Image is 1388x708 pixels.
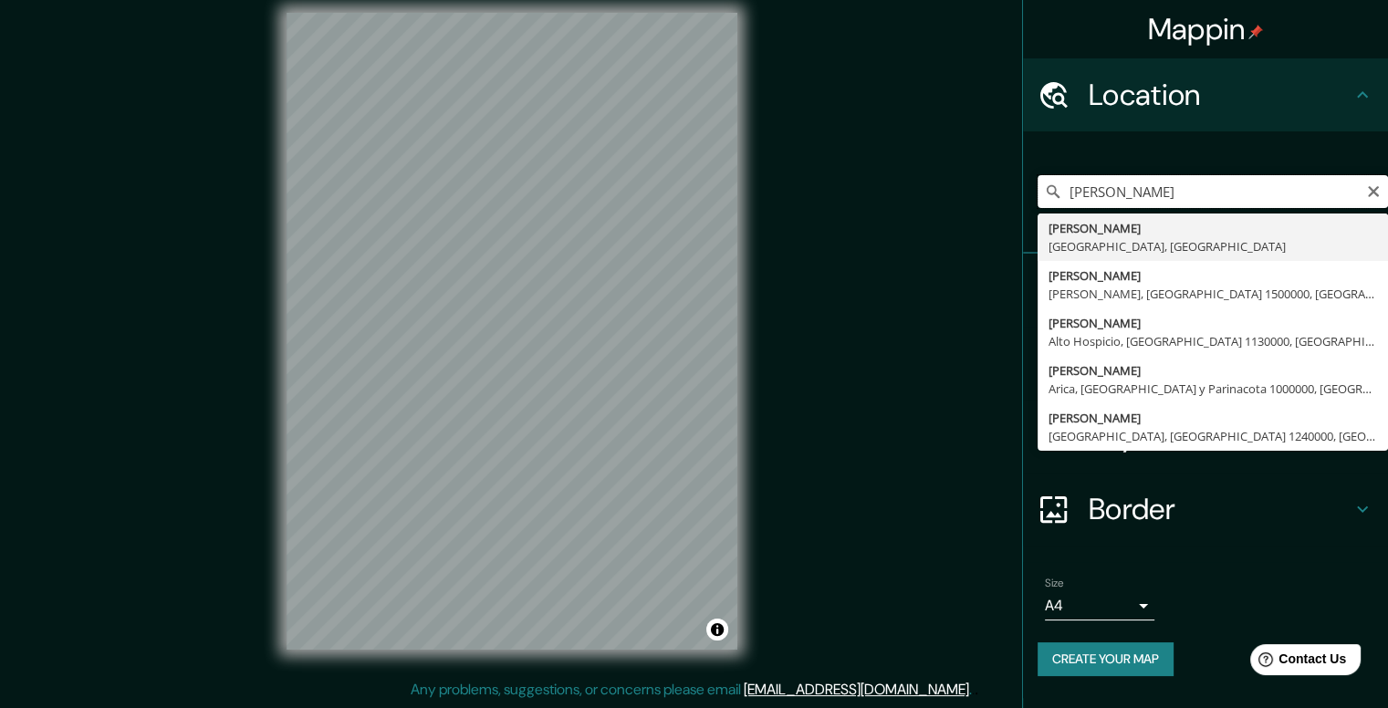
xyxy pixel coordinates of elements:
iframe: Help widget launcher [1226,637,1368,688]
div: [GEOGRAPHIC_DATA], [GEOGRAPHIC_DATA] [1049,237,1377,255]
canvas: Map [287,13,737,650]
button: Create your map [1038,642,1174,676]
div: [PERSON_NAME] [1049,266,1377,285]
div: [PERSON_NAME] [1049,361,1377,380]
div: . [972,679,975,701]
label: Size [1045,576,1064,591]
div: Style [1023,327,1388,400]
div: [PERSON_NAME], [GEOGRAPHIC_DATA] 1500000, [GEOGRAPHIC_DATA] [1049,285,1377,303]
h4: Location [1089,77,1351,113]
div: Layout [1023,400,1388,473]
div: [PERSON_NAME] [1049,314,1377,332]
div: [PERSON_NAME] [1049,409,1377,427]
h4: Border [1089,491,1351,527]
button: Toggle attribution [706,619,728,640]
div: Arica, [GEOGRAPHIC_DATA] y Parinacota 1000000, [GEOGRAPHIC_DATA] [1049,380,1377,398]
div: [GEOGRAPHIC_DATA], [GEOGRAPHIC_DATA] 1240000, [GEOGRAPHIC_DATA] [1049,427,1377,445]
a: [EMAIL_ADDRESS][DOMAIN_NAME] [744,680,969,699]
div: Border [1023,473,1388,546]
p: Any problems, suggestions, or concerns please email . [411,679,972,701]
img: pin-icon.png [1248,25,1263,39]
div: [PERSON_NAME] [1049,219,1377,237]
div: Alto Hospicio, [GEOGRAPHIC_DATA] 1130000, [GEOGRAPHIC_DATA] [1049,332,1377,350]
input: Pick your city or area [1038,175,1388,208]
div: Location [1023,58,1388,131]
button: Clear [1366,182,1381,199]
h4: Layout [1089,418,1351,454]
h4: Mappin [1148,11,1264,47]
div: Pins [1023,254,1388,327]
div: . [975,679,978,701]
div: A4 [1045,591,1154,620]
